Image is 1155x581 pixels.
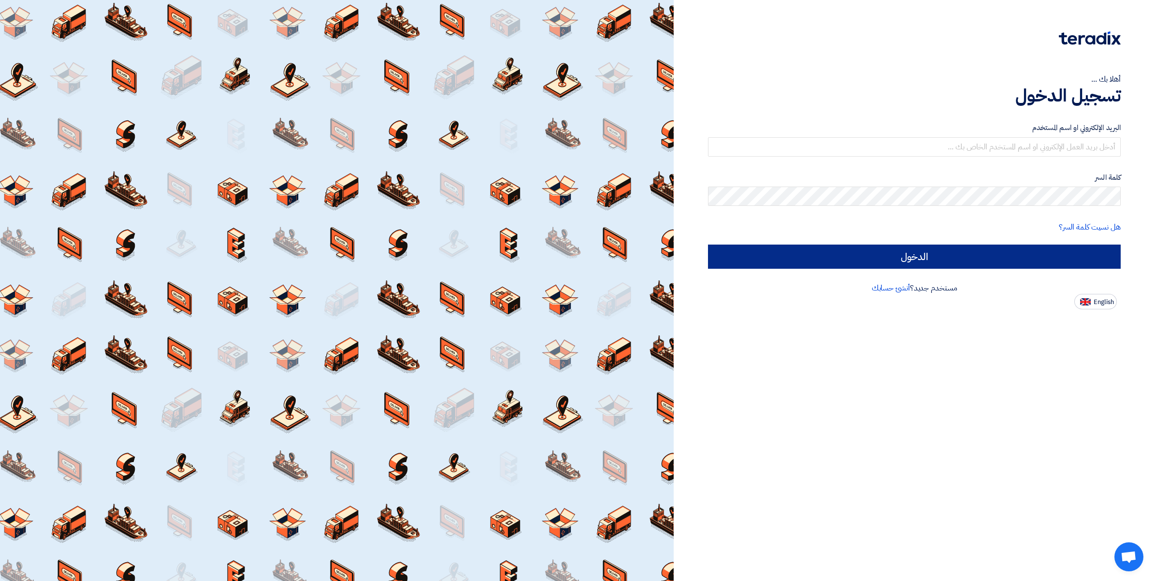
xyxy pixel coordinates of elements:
[708,282,1121,294] div: مستخدم جديد؟
[708,122,1121,133] label: البريد الإلكتروني او اسم المستخدم
[708,137,1121,157] input: أدخل بريد العمل الإلكتروني او اسم المستخدم الخاص بك ...
[708,172,1121,183] label: كلمة السر
[872,282,910,294] a: أنشئ حسابك
[1080,298,1091,305] img: en-US.png
[1074,294,1117,309] button: English
[708,245,1121,269] input: الدخول
[1114,542,1143,571] a: Open chat
[1059,221,1121,233] a: هل نسيت كلمة السر؟
[1059,31,1121,45] img: Teradix logo
[1094,299,1114,305] span: English
[708,85,1121,106] h1: تسجيل الدخول
[708,73,1121,85] div: أهلا بك ...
